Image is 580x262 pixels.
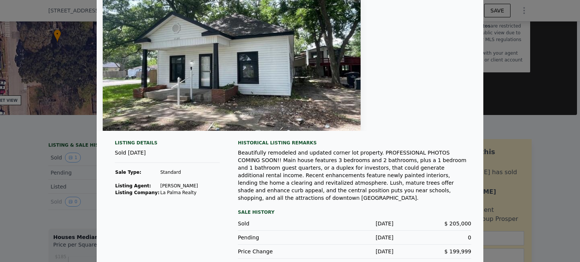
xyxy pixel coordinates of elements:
[115,183,151,188] strong: Listing Agent:
[160,189,198,196] td: La Palma Realty
[238,234,316,241] div: Pending
[160,182,198,189] td: [PERSON_NAME]
[238,208,471,217] div: Sale History
[115,149,220,163] div: Sold [DATE]
[316,248,393,255] div: [DATE]
[444,248,471,254] span: $ 199,999
[115,140,220,149] div: Listing Details
[444,221,471,227] span: $ 205,000
[238,220,316,227] div: Sold
[316,220,393,227] div: [DATE]
[115,190,159,195] strong: Listing Company:
[238,149,471,202] div: Beautifully remodeled and updated corner lot property. PROFESSIONAL PHOTOS COMING SOON!! Main hou...
[316,234,393,241] div: [DATE]
[238,140,471,146] div: Historical Listing remarks
[115,170,141,175] strong: Sale Type:
[238,248,316,255] div: Price Change
[393,234,471,241] div: 0
[160,169,198,176] td: Standard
